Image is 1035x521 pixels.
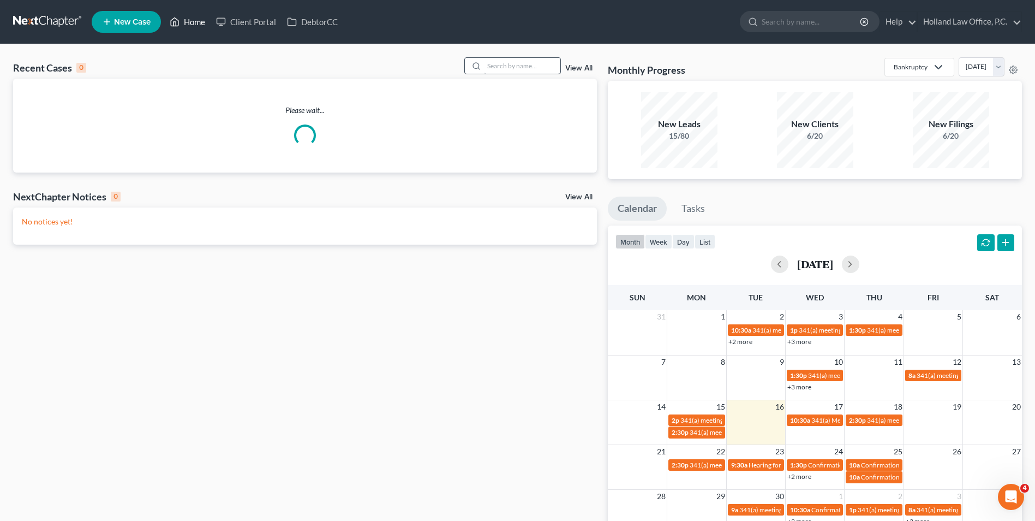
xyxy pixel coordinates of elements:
a: Help [880,12,917,32]
span: 28 [656,490,667,503]
button: week [645,234,672,249]
span: 341(a) meeting for [PERSON_NAME] & [PERSON_NAME] [799,326,962,334]
span: 341(a) meeting for [PERSON_NAME] [867,416,972,424]
span: 19 [952,400,962,413]
span: 1p [790,326,798,334]
a: View All [565,64,593,72]
span: 341(a) meeting for [PERSON_NAME] [867,326,972,334]
button: list [695,234,715,249]
span: 24 [833,445,844,458]
div: New Filings [913,118,989,131]
span: Confirmation Hearing for [PERSON_NAME] & [PERSON_NAME] [811,506,994,514]
a: Calendar [608,197,667,221]
span: 25 [893,445,904,458]
span: 2:30p [672,461,689,469]
span: 30 [774,490,785,503]
span: 1 [720,310,726,323]
span: 341(a) meeting for [PERSON_NAME] & [PERSON_NAME] [858,506,1021,514]
span: Sat [985,293,999,302]
span: 2p [672,416,679,424]
span: Hearing for [PERSON_NAME] [749,461,834,469]
span: 27 [1011,445,1022,458]
span: 3 [837,310,844,323]
span: 2 [897,490,904,503]
span: 341(a) Meeting for [PERSON_NAME] [811,416,917,424]
span: 2:30p [849,416,866,424]
div: Bankruptcy [894,62,928,72]
span: 4 [897,310,904,323]
h3: Monthly Progress [608,63,685,76]
div: 0 [111,192,121,202]
span: 10a [849,473,860,481]
p: Please wait... [13,105,597,116]
a: DebtorCC [282,12,343,32]
span: 23 [774,445,785,458]
span: 9 [779,356,785,369]
span: 2 [779,310,785,323]
span: 22 [715,445,726,458]
span: 1 [837,490,844,503]
a: View All [565,193,593,201]
a: Tasks [672,197,715,221]
div: Recent Cases [13,61,86,74]
span: 6 [1015,310,1022,323]
span: 341(a) meeting for [PERSON_NAME] [808,371,913,380]
span: 1p [849,506,857,514]
span: 9a [731,506,738,514]
span: 16 [774,400,785,413]
div: New Leads [641,118,717,131]
span: New Case [114,18,151,26]
span: 341(a) meeting for [MEDICAL_DATA][PERSON_NAME] [690,428,847,436]
span: 11 [893,356,904,369]
h2: [DATE] [797,258,833,270]
span: Mon [687,293,706,302]
p: No notices yet! [22,216,588,227]
a: Holland Law Office, P.C. [918,12,1021,32]
input: Search by name... [484,58,560,74]
input: Search by name... [762,11,861,32]
span: 8a [908,506,916,514]
span: Sun [630,293,645,302]
span: Tue [749,293,763,302]
span: 18 [893,400,904,413]
span: Fri [928,293,939,302]
iframe: Intercom live chat [998,484,1024,510]
span: Wed [806,293,824,302]
span: 5 [956,310,962,323]
div: 6/20 [777,131,853,141]
a: Client Portal [211,12,282,32]
span: 13 [1011,356,1022,369]
span: 10:30a [731,326,751,334]
span: 20 [1011,400,1022,413]
span: 341(a) meeting for [PERSON_NAME] [739,506,845,514]
a: +2 more [787,472,811,481]
div: NextChapter Notices [13,190,121,203]
a: +3 more [787,383,811,391]
a: Home [164,12,211,32]
span: 4 [1020,484,1029,493]
a: +3 more [787,338,811,346]
span: 10 [833,356,844,369]
span: 31 [656,310,667,323]
span: 8a [908,371,916,380]
span: 9:30a [731,461,747,469]
span: 1:30p [790,371,807,380]
span: 10:30a [790,416,810,424]
a: +2 more [728,338,752,346]
span: 341(a) meeting for [PERSON_NAME] & [PERSON_NAME] [752,326,916,334]
span: 3 [956,490,962,503]
span: 341(a) meeting for [PERSON_NAME] & [PERSON_NAME] [680,416,843,424]
span: 14 [656,400,667,413]
div: New Clients [777,118,853,131]
span: 8 [720,356,726,369]
span: 21 [656,445,667,458]
span: 26 [952,445,962,458]
span: Confirmation hearing for Broc Charleston second case & [PERSON_NAME] [808,461,1021,469]
span: 15 [715,400,726,413]
span: 7 [660,356,667,369]
span: 12 [952,356,962,369]
span: 10:30a [790,506,810,514]
span: 341(a) meeting for [PERSON_NAME] [690,461,795,469]
button: day [672,234,695,249]
div: 15/80 [641,131,717,141]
